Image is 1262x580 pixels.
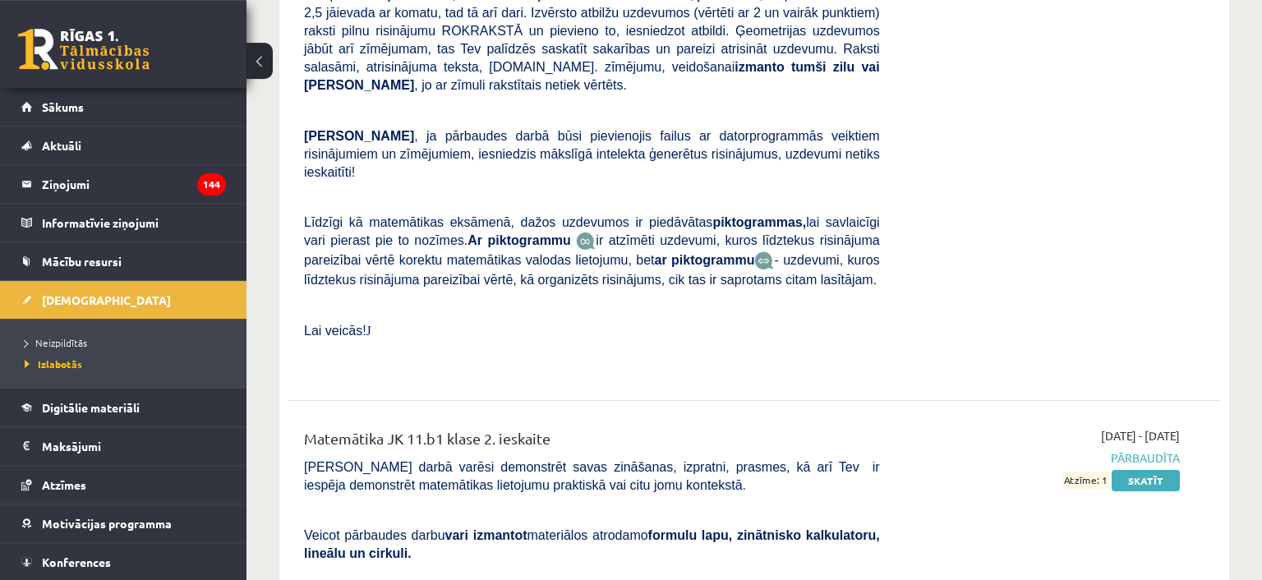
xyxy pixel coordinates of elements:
[712,215,806,229] b: piktogrammas,
[42,292,171,307] span: [DEMOGRAPHIC_DATA]
[304,427,880,458] div: Matemātika JK 11.b1 klase 2. ieskaite
[21,427,226,465] a: Maksājumi
[21,127,226,164] a: Aktuāli
[754,251,774,270] img: wKvN42sLe3LLwAAAABJRU5ErkJggg==
[1101,427,1180,444] span: [DATE] - [DATE]
[21,389,226,426] a: Digitālie materiāli
[25,335,230,350] a: Neizpildītās
[21,242,226,280] a: Mācību resursi
[42,254,122,269] span: Mācību resursi
[42,204,226,242] legend: Informatīvie ziņojumi
[304,129,414,143] span: [PERSON_NAME]
[42,165,226,203] legend: Ziņojumi
[304,129,880,179] span: , ja pārbaudes darbā būsi pievienojis failus ar datorprogrammās veiktiem risinājumiem un zīmējumi...
[42,400,140,415] span: Digitālie materiāli
[21,88,226,126] a: Sākums
[42,427,226,465] legend: Maksājumi
[42,516,172,531] span: Motivācijas programma
[25,357,82,371] span: Izlabotās
[42,99,84,114] span: Sākums
[42,138,81,153] span: Aktuāli
[304,528,880,560] span: Veicot pārbaudes darbu materiālos atrodamo
[42,477,86,492] span: Atzīmes
[304,528,880,560] b: formulu lapu, zinātnisko kalkulatoru, lineālu un cirkuli.
[576,232,596,251] img: JfuEzvunn4EvwAAAAASUVORK5CYII=
[304,233,880,267] span: ir atzīmēti uzdevumi, kuros līdztekus risinājuma pareizībai vērtē korektu matemātikas valodas lie...
[21,281,226,319] a: [DEMOGRAPHIC_DATA]
[304,324,366,338] span: Lai veicās!
[304,460,880,492] span: [PERSON_NAME] darbā varēsi demonstrēt savas zināšanas, izpratni, prasmes, kā arī Tev ir iespēja d...
[366,324,371,338] span: J
[25,357,230,371] a: Izlabotās
[18,29,150,70] a: Rīgas 1. Tālmācības vidusskola
[197,173,226,196] i: 144
[467,233,571,247] b: Ar piktogrammu
[735,60,784,74] b: izmanto
[905,449,1180,467] span: Pārbaudīta
[655,253,755,267] b: ar piktogrammu
[21,466,226,504] a: Atzīmes
[21,204,226,242] a: Informatīvie ziņojumi
[25,336,87,349] span: Neizpildītās
[21,504,226,542] a: Motivācijas programma
[1112,470,1180,491] a: Skatīt
[21,165,226,203] a: Ziņojumi144
[445,528,527,542] b: vari izmantot
[1062,472,1109,489] span: Atzīme: 1
[304,215,880,247] span: Līdzīgi kā matemātikas eksāmenā, dažos uzdevumos ir piedāvātas lai savlaicīgi vari pierast pie to...
[42,555,111,569] span: Konferences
